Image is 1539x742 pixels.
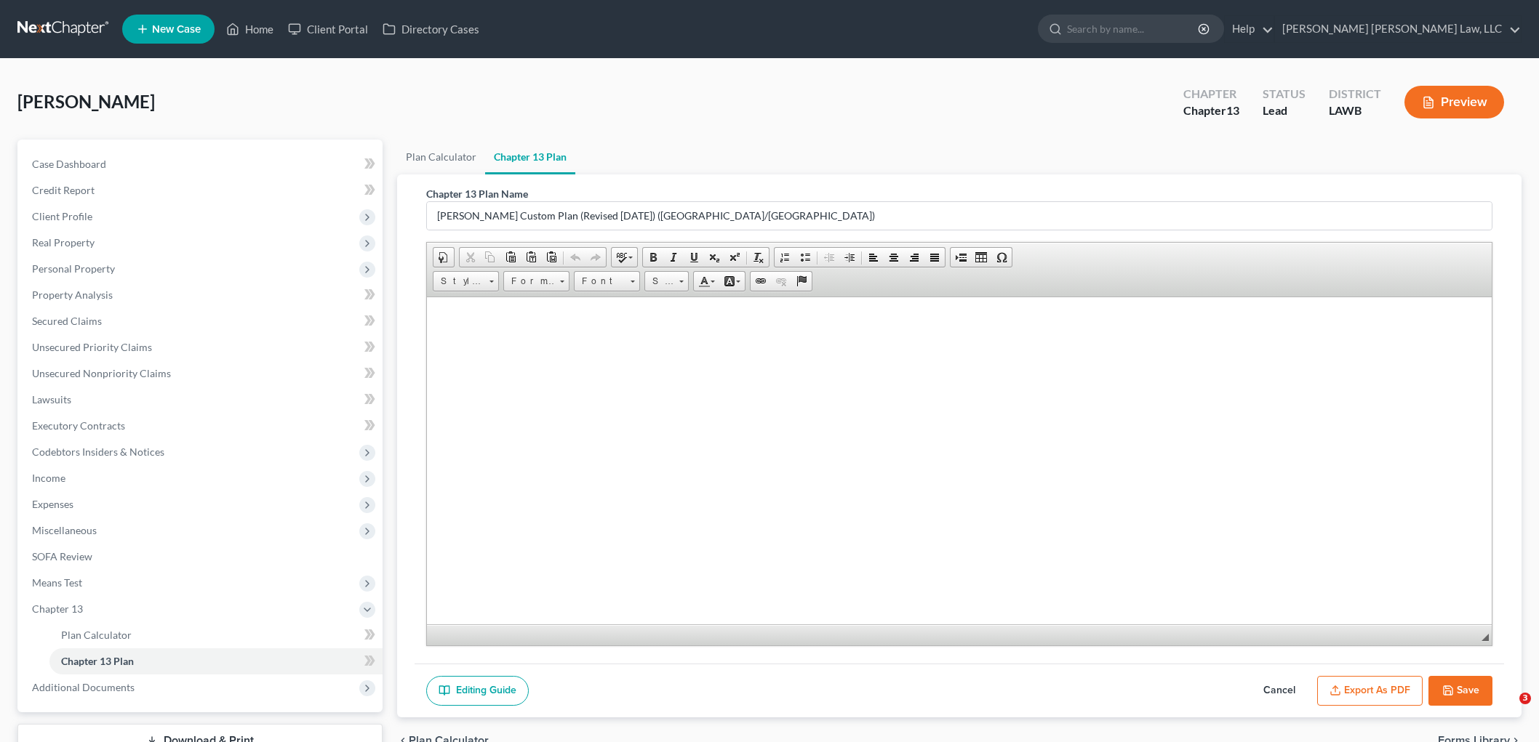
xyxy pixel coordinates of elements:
a: Redo [585,248,606,267]
span: Chapter 13 [32,602,83,615]
a: Secured Claims [20,308,383,334]
span: Client Profile [32,210,92,222]
a: Remove Format [748,248,769,267]
div: Chapter [1183,86,1239,102]
span: Means Test [32,576,82,589]
a: Case Dashboard [20,151,383,177]
span: Chapter 13 Plan [61,655,134,667]
a: SOFA Review [20,544,383,570]
a: Document Properties [433,248,454,267]
a: Justify [924,248,945,267]
span: Income [32,472,65,484]
a: Font [574,271,640,291]
a: Increase Indent [839,248,860,267]
span: Size [645,272,674,291]
a: Unlink [771,272,791,291]
span: Lawsuits [32,393,71,406]
a: [PERSON_NAME] [PERSON_NAME] Law, LLC [1275,16,1521,42]
span: Credit Report [32,184,95,196]
span: Resize [1482,634,1489,641]
a: Help [1225,16,1274,42]
a: Paste [500,248,521,267]
a: Subscript [704,248,724,267]
a: Align Left [863,248,884,267]
a: Chapter 13 Plan [485,140,575,174]
span: Property Analysis [32,289,113,301]
a: Directory Cases [375,16,487,42]
a: Plan Calculator [397,140,485,174]
a: Insert Special Character [991,248,1012,267]
a: Lawsuits [20,387,383,413]
button: Save [1428,676,1492,706]
a: Insert/Remove Numbered List [775,248,795,267]
span: Secured Claims [32,315,102,327]
span: Expenses [32,498,73,510]
a: Copy [480,248,500,267]
a: Client Portal [281,16,375,42]
button: Export as PDF [1317,676,1423,706]
span: Miscellaneous [32,524,97,536]
a: Format [503,271,569,291]
div: LAWB [1329,102,1381,119]
a: Insert/Remove Bulleted List [795,248,815,267]
a: Table [971,248,991,267]
span: Case Dashboard [32,158,106,170]
a: Align Right [904,248,924,267]
iframe: Intercom live chat [1490,693,1524,727]
span: 3 [1519,693,1531,704]
div: Chapter [1183,102,1239,119]
span: [PERSON_NAME] [17,91,155,112]
a: Center [884,248,904,267]
a: Text Color [694,272,719,291]
a: Styles [433,271,499,291]
a: Paste from Word [541,248,561,267]
a: Italic [663,248,684,267]
a: Unsecured Priority Claims [20,334,383,360]
span: Format [504,272,555,291]
a: Anchor [791,272,812,291]
a: Cut [460,248,480,267]
a: Link [751,272,771,291]
iframe: Rich Text Editor, document-ckeditor [427,297,1492,624]
span: Plan Calculator [61,629,132,641]
a: Plan Calculator [49,622,383,648]
a: Chapter 13 Plan [49,648,383,674]
button: Cancel [1247,676,1311,706]
a: Size [644,271,689,291]
a: Spell Checker [612,248,637,267]
span: Additional Documents [32,681,135,693]
input: Search by name... [1067,15,1200,42]
a: Home [219,16,281,42]
span: Unsecured Priority Claims [32,341,152,353]
a: Property Analysis [20,282,383,308]
div: District [1329,86,1381,102]
a: Superscript [724,248,745,267]
span: Real Property [32,236,95,249]
a: Unsecured Nonpriority Claims [20,360,383,387]
span: Unsecured Nonpriority Claims [32,367,171,379]
span: Styles [433,272,484,291]
span: Executory Contracts [32,419,125,432]
a: Decrease Indent [819,248,839,267]
label: Chapter 13 Plan Name [426,186,528,201]
span: Font [575,272,625,291]
span: SOFA Review [32,550,92,562]
div: Lead [1263,102,1306,119]
span: 13 [1226,103,1239,117]
span: New Case [152,24,201,35]
input: Enter name... [427,202,1492,230]
span: Codebtors Insiders & Notices [32,445,164,458]
a: Credit Report [20,177,383,203]
a: Insert Page Break for Printing [951,248,971,267]
a: Bold [643,248,663,267]
a: Editing Guide [426,676,529,706]
a: Paste as plain text [521,248,541,267]
a: Executory Contracts [20,413,383,439]
a: Background Color [719,272,745,291]
a: Undo [565,248,585,267]
button: Preview [1404,86,1504,118]
span: Personal Property [32,262,115,275]
div: Status [1263,86,1306,102]
a: Underline [684,248,704,267]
